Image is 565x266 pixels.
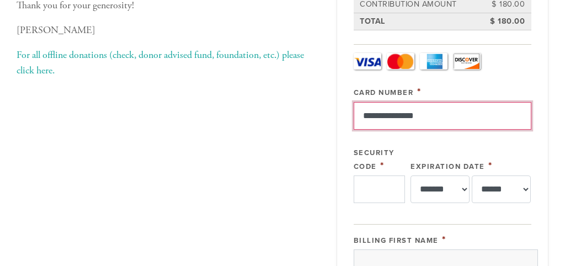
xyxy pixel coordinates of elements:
[477,14,526,29] td: $ 180.00
[420,53,447,70] a: Amex
[453,53,481,70] a: Discover
[417,86,422,98] span: This field is required.
[472,175,531,203] select: Expiration Date year
[17,49,304,77] a: For all offline donations (check, donor advised fund, foundation, etc.) please click here.
[358,14,477,29] td: Total
[17,23,320,39] p: [PERSON_NAME]
[411,175,470,203] select: Expiration Date month
[442,233,446,246] span: This field is required.
[354,236,439,245] label: Billing First Name
[411,162,485,171] label: Expiration Date
[354,88,414,97] label: Card Number
[387,53,414,70] a: MasterCard
[488,159,493,172] span: This field is required.
[380,159,385,172] span: This field is required.
[354,53,381,70] a: Visa
[354,148,395,171] label: Security Code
